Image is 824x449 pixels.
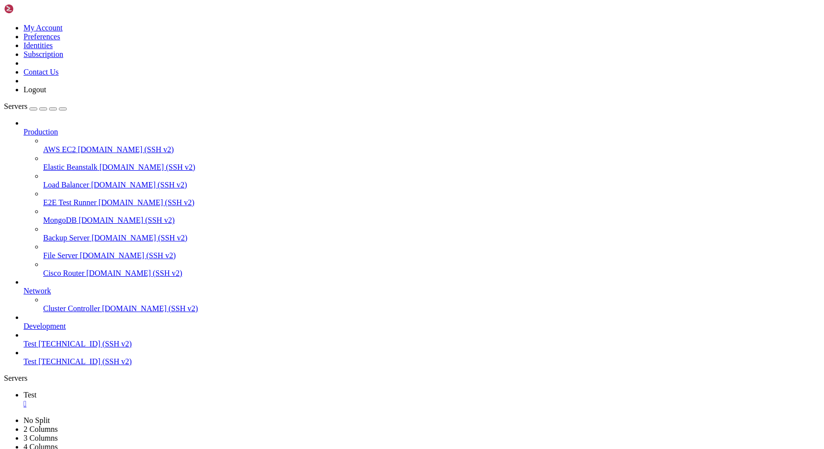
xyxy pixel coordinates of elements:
a: Preferences [24,32,60,41]
x-row: | | / _ \| \| |_ _/ \ | _ )/ _ \ [4,87,696,96]
x-row: _____ [4,71,696,79]
img: Shellngn [4,4,60,14]
li: Backup Server [DOMAIN_NAME] (SSH v2) [43,225,820,242]
li: File Server [DOMAIN_NAME] (SSH v2) [43,242,820,260]
div: Servers [4,374,820,383]
x-row: * Documentation: [URL][DOMAIN_NAME] [4,21,696,29]
a: My Account [24,24,63,32]
a: Elastic Beanstalk [DOMAIN_NAME] (SSH v2) [43,163,820,172]
x-row: \____\___/|_|\_| |_/_/ \_|___/\___/ [4,104,696,112]
span: Test [24,391,36,399]
span: [DOMAIN_NAME] (SSH v2) [78,145,174,154]
x-row: This server is hosted by Contabo. If you have any questions or need help, [4,137,696,146]
a: Load Balancer [DOMAIN_NAME] (SSH v2) [43,181,820,189]
x-row: | |__| (_) | .` | | |/ _ \| _ \ (_) | [4,96,696,104]
a: AWS EC2 [DOMAIN_NAME] (SSH v2) [43,145,820,154]
span: [TECHNICAL_ID] (SSH v2) [38,340,131,348]
a: Test [TECHNICAL_ID] (SSH v2) [24,340,820,348]
a: MongoDB [DOMAIN_NAME] (SSH v2) [43,216,820,225]
a: Servers [4,102,67,110]
span: Load Balancer [43,181,89,189]
span: [DOMAIN_NAME] (SSH v2) [78,216,175,224]
x-row: Last login: [DATE] from [TECHNICAL_ID] [4,162,696,171]
a: Subscription [24,50,63,58]
x-row: please don't hesitate to contact us at [EMAIL_ADDRESS][DOMAIN_NAME]. [4,146,696,154]
a: Cluster Controller [DOMAIN_NAME] (SSH v2) [43,304,820,313]
a: Test [TECHNICAL_ID] (SSH v2) [24,357,820,366]
x-row: / ___/___ _ _ _____ _ ___ ___ [4,79,696,87]
a: Contact Us [24,68,59,76]
a: File Server [DOMAIN_NAME] (SSH v2) [43,251,820,260]
li: Elastic Beanstalk [DOMAIN_NAME] (SSH v2) [43,154,820,172]
li: MongoDB [DOMAIN_NAME] (SSH v2) [43,207,820,225]
x-row: * Support: [URL][DOMAIN_NAME] [4,37,696,46]
a: Development [24,322,820,331]
span: Test [24,357,36,366]
x-row: Welcome! [4,121,696,129]
x-row: Run 'do-release-upgrade' to upgrade to it. [4,54,696,62]
span: Servers [4,102,27,110]
x-row: root@vmi2692843:~# [4,171,696,179]
li: Network [24,278,820,313]
span: Cisco Router [43,269,84,277]
span: [DOMAIN_NAME] (SSH v2) [80,251,176,260]
a: 3 Columns [24,434,58,442]
a: Backup Server [DOMAIN_NAME] (SSH v2) [43,234,820,242]
span: [DOMAIN_NAME] (SSH v2) [102,304,198,313]
span: Test [24,340,36,348]
a: Identities [24,41,53,50]
span: Elastic Beanstalk [43,163,98,171]
span: AWS EC2 [43,145,76,154]
li: Cluster Controller [DOMAIN_NAME] (SSH v2) [43,295,820,313]
a: Cisco Router [DOMAIN_NAME] (SSH v2) [43,269,820,278]
a: Production [24,128,820,136]
span: Production [24,128,58,136]
span: [DOMAIN_NAME] (SSH v2) [100,163,196,171]
li: AWS EC2 [DOMAIN_NAME] (SSH v2) [43,136,820,154]
x-row: New release '24.04.3 LTS' available. [4,46,696,54]
span: [DOMAIN_NAME] (SSH v2) [86,269,182,277]
a: Test [24,391,820,408]
li: Test [TECHNICAL_ID] (SSH v2) [24,348,820,366]
li: Cisco Router [DOMAIN_NAME] (SSH v2) [43,260,820,278]
span: [DOMAIN_NAME] (SSH v2) [92,234,188,242]
span: [DOMAIN_NAME] (SSH v2) [99,198,195,207]
span: [TECHNICAL_ID] (SSH v2) [38,357,131,366]
a: 2 Columns [24,425,58,433]
x-row: * Management: [URL][DOMAIN_NAME] [4,29,696,37]
span: File Server [43,251,78,260]
a:  [24,399,820,408]
li: Production [24,119,820,278]
a: Logout [24,85,46,94]
span: [DOMAIN_NAME] (SSH v2) [91,181,187,189]
a: No Split [24,416,50,424]
li: Load Balancer [DOMAIN_NAME] (SSH v2) [43,172,820,189]
span: Cluster Controller [43,304,100,313]
div: (19, 20) [82,171,86,179]
span: Development [24,322,66,330]
span: Network [24,287,51,295]
a: E2E Test Runner [DOMAIN_NAME] (SSH v2) [43,198,820,207]
li: Test [TECHNICAL_ID] (SSH v2) [24,331,820,348]
li: E2E Test Runner [DOMAIN_NAME] (SSH v2) [43,189,820,207]
a: Network [24,287,820,295]
span: Backup Server [43,234,90,242]
li: Development [24,313,820,331]
span: MongoDB [43,216,77,224]
x-row: Welcome to Ubuntu 22.04.5 LTS (GNU/Linux 5.15.0-143-generic x86_64) [4,4,696,12]
span: E2E Test Runner [43,198,97,207]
